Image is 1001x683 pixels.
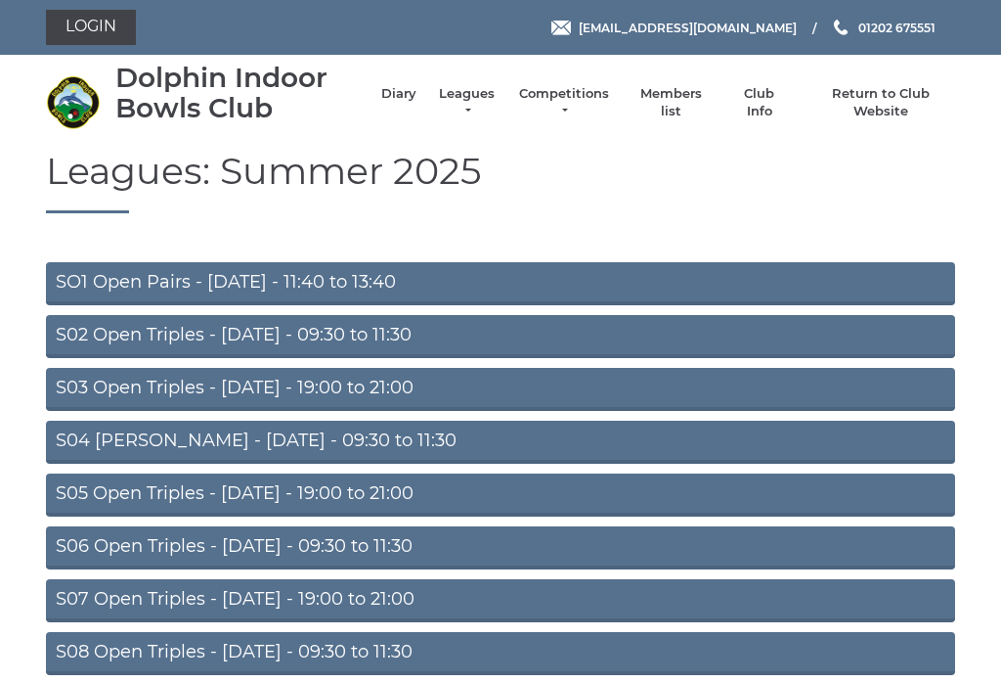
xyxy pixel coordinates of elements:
a: Club Info [731,85,788,120]
span: 01202 675551 [858,20,936,34]
a: S02 Open Triples - [DATE] - 09:30 to 11:30 [46,315,955,358]
a: Leagues [436,85,498,120]
h1: Leagues: Summer 2025 [46,151,955,214]
div: Dolphin Indoor Bowls Club [115,63,362,123]
a: S07 Open Triples - [DATE] - 19:00 to 21:00 [46,579,955,622]
img: Dolphin Indoor Bowls Club [46,75,100,129]
a: SO1 Open Pairs - [DATE] - 11:40 to 13:40 [46,262,955,305]
a: S06 Open Triples - [DATE] - 09:30 to 11:30 [46,526,955,569]
a: Phone us 01202 675551 [831,19,936,37]
a: Return to Club Website [807,85,955,120]
a: S04 [PERSON_NAME] - [DATE] - 09:30 to 11:30 [46,421,955,464]
img: Phone us [834,20,848,35]
a: Login [46,10,136,45]
a: S08 Open Triples - [DATE] - 09:30 to 11:30 [46,632,955,675]
a: S03 Open Triples - [DATE] - 19:00 to 21:00 [46,368,955,411]
img: Email [551,21,571,35]
a: Email [EMAIL_ADDRESS][DOMAIN_NAME] [551,19,797,37]
a: Competitions [517,85,611,120]
a: S05 Open Triples - [DATE] - 19:00 to 21:00 [46,474,955,517]
a: Members list [630,85,711,120]
a: Diary [381,85,416,103]
span: [EMAIL_ADDRESS][DOMAIN_NAME] [579,20,797,34]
